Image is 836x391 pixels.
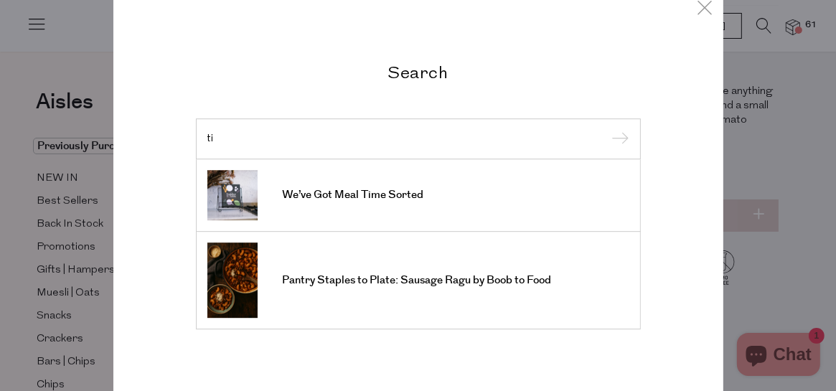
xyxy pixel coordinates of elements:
h2: Search [196,62,641,83]
span: We’ve Got Meal Time Sorted [283,189,424,203]
input: Search [207,133,629,144]
a: Pantry Staples to Plate: Sausage Ragu by Boob to Food [207,242,629,318]
img: Pantry Staples to Plate: Sausage Ragu by Boob to Food [207,242,258,318]
span: Pantry Staples to Plate: Sausage Ragu by Boob to Food [283,273,552,288]
a: We’ve Got Meal Time Sorted [207,170,629,220]
img: We’ve Got Meal Time Sorted [207,170,258,220]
